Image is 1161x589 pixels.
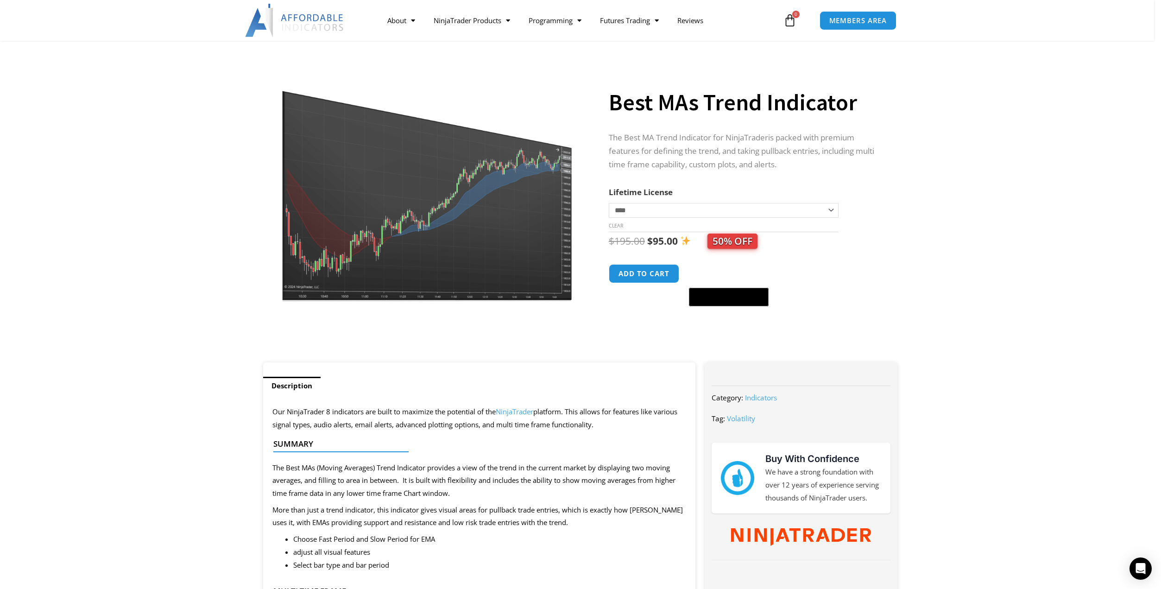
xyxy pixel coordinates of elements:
[293,560,389,570] span: Select bar type and bar period
[647,234,678,247] bdi: 95.00
[496,407,533,416] a: NinjaTrader
[687,263,770,285] iframe: Secure express checkout frame
[272,463,675,498] span: The Best MAs (Moving Averages) Trend Indicator provides a view of the trend in the current market...
[712,414,725,423] span: Tag:
[731,528,871,546] img: NinjaTrader Wordmark color RGB | Affordable Indicators – NinjaTrader
[293,547,370,557] span: adjust all visual features
[765,452,881,466] h3: Buy With Confidence
[609,187,673,197] label: Lifetime License
[609,132,874,170] span: is packed with premium features for defining the trend, and taking pullback entries, including mu...
[668,10,713,31] a: Reviews
[712,393,743,402] span: Category:
[609,132,768,143] span: The Best MA Trend Indicator for NinjaTrader
[424,10,519,31] a: NinjaTrader Products
[293,534,435,544] span: Choose Fast Period and Slow Period for EMA
[609,222,623,229] a: Clear options
[829,17,887,24] span: MEMBERS AREA
[681,236,690,246] img: ✨
[609,234,645,247] bdi: 195.00
[609,234,614,247] span: $
[519,10,591,31] a: Programming
[820,11,897,30] a: MEMBERS AREA
[263,377,321,395] a: Description
[591,10,668,31] a: Futures Trading
[609,264,679,283] button: Add to cart
[378,10,424,31] a: About
[609,86,879,119] h1: Best MAs Trend Indicator
[765,466,881,505] p: We have a strong foundation with over 12 years of experience serving thousands of NinjaTrader users.
[272,407,677,429] span: Our NinjaTrader 8 indicators are built to maximize the potential of the platform. This allows for...
[609,312,879,320] iframe: PayPal Message 1
[273,439,678,449] h4: Summary
[647,234,653,247] span: $
[689,288,769,306] button: Buy with GPay
[727,414,755,423] a: Volatility
[1129,557,1152,580] div: Open Intercom Messenger
[272,504,686,530] p: More than just a trend indicator, this indicator gives visual areas for pullback trade entries, w...
[770,7,810,34] a: 0
[792,11,800,18] span: 0
[378,10,781,31] nav: Menu
[721,461,754,494] img: mark thumbs good 43913 | Affordable Indicators – NinjaTrader
[707,234,757,249] span: 50% OFF
[745,393,777,402] a: Indicators
[245,4,345,37] img: LogoAI | Affordable Indicators – NinjaTrader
